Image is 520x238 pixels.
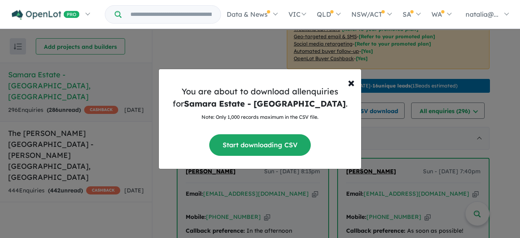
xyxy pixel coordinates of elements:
[12,10,80,20] img: Openlot PRO Logo White
[184,98,346,109] strong: Samara Estate - [GEOGRAPHIC_DATA]
[209,134,311,156] button: Start downloading CSV
[165,113,355,121] p: Note: Only 1,000 records maximum in the CSV file.
[165,85,355,110] h5: You are about to download all enquiries for .
[466,10,498,18] span: natalia@...
[348,74,355,90] span: ×
[123,6,219,23] input: Try estate name, suburb, builder or developer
